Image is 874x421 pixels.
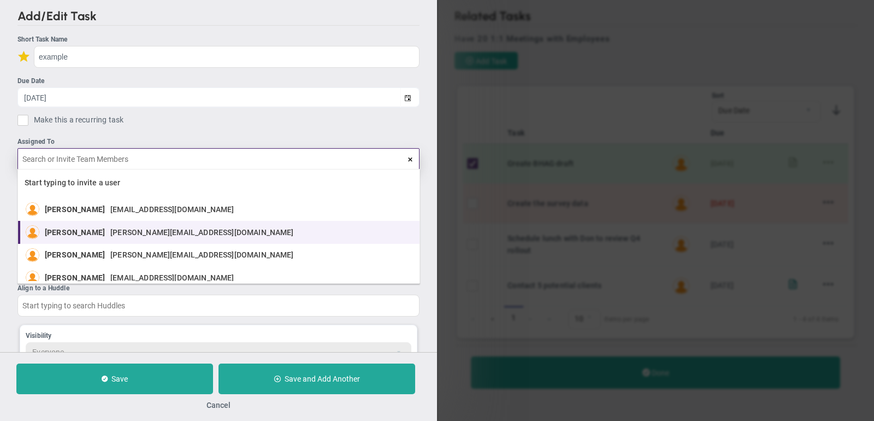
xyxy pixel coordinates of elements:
span: Save [111,375,128,383]
div: Due Date [17,76,417,86]
img: Katie Williams [26,271,39,284]
span: [EMAIL_ADDRESS][DOMAIN_NAME] [110,274,234,282]
input: Short Task Name [34,46,420,68]
div: Align to a Huddle [17,283,417,294]
span: [PERSON_NAME] [45,206,105,213]
span: [PERSON_NAME][EMAIL_ADDRESS][DOMAIN_NAME] [110,229,294,236]
div: Assigned To [17,137,417,147]
span: clear [420,155,432,163]
h2: Add/Edit Task [17,9,420,26]
span: [PERSON_NAME] [45,274,105,282]
span: [PERSON_NAME] [45,229,105,236]
img: Jane Wilson [26,248,39,262]
img: James Miller [26,225,39,239]
span: clear [420,260,432,268]
span: Make this a recurring task [34,115,123,128]
input: Search or Invite Team Members [17,148,420,170]
button: Save [16,364,213,394]
button: Save and Add Another [218,364,415,394]
button: Cancel [206,401,231,410]
span: [PERSON_NAME][EMAIL_ADDRESS][DOMAIN_NAME] [110,251,294,259]
span: Save and Add Another [285,375,360,383]
input: Start typing to search Huddles [17,295,420,317]
span: Start typing to invite a user [25,178,121,187]
div: Visibility [26,331,409,341]
img: Hannah Dogru [26,202,39,216]
span: [EMAIL_ADDRESS][DOMAIN_NAME] [110,206,234,213]
span: [PERSON_NAME] [45,251,105,259]
div: Short Task Name [17,34,417,45]
span: select [400,88,419,107]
